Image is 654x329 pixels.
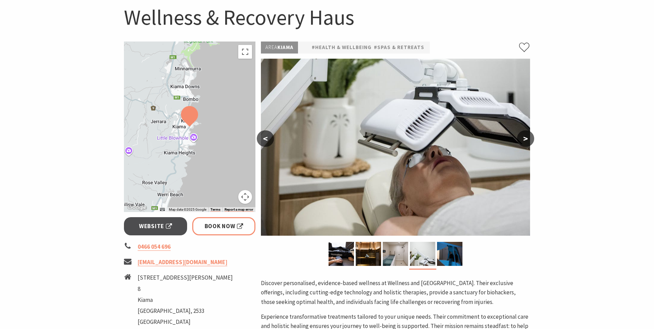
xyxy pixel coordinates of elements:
a: [EMAIL_ADDRESS][DOMAIN_NAME] [138,258,227,266]
img: Dermalux [410,242,435,266]
a: 0466 054 696 [138,243,171,251]
li: 8 [138,284,233,294]
button: Toggle fullscreen view [238,45,252,59]
img: Google [126,203,148,212]
p: Discover personalised, evidence-based wellness at Wellness and [GEOGRAPHIC_DATA]. Their exclusive... [261,279,530,307]
span: Website [139,222,172,231]
img: ice bath [383,242,408,266]
span: Area [265,44,277,50]
img: Dermalux [261,59,530,236]
p: Kiama [261,42,298,54]
img: Normatec Boots [329,242,354,266]
a: #Health & Wellbeing [312,43,371,52]
a: Terms (opens in new tab) [210,208,220,212]
span: Book Now [205,222,243,231]
button: > [517,130,534,147]
span: Map data ©2025 Google [169,208,206,211]
img: Sauna [356,242,381,266]
li: [GEOGRAPHIC_DATA] [138,317,233,327]
button: < [257,130,274,147]
button: Keyboard shortcuts [160,207,165,212]
a: Website [124,217,187,235]
a: Open this area in Google Maps (opens a new window) [126,203,148,212]
li: [STREET_ADDRESS][PERSON_NAME] [138,273,233,282]
h1: Wellness & Recovery Haus [124,3,530,31]
img: Float Therapy [437,242,462,266]
a: Book Now [192,217,256,235]
button: Map camera controls [238,190,252,204]
li: [GEOGRAPHIC_DATA], 2533 [138,306,233,316]
a: Report a map error [225,208,253,212]
a: #Spas & Retreats [374,43,424,52]
li: Kiama [138,295,233,305]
